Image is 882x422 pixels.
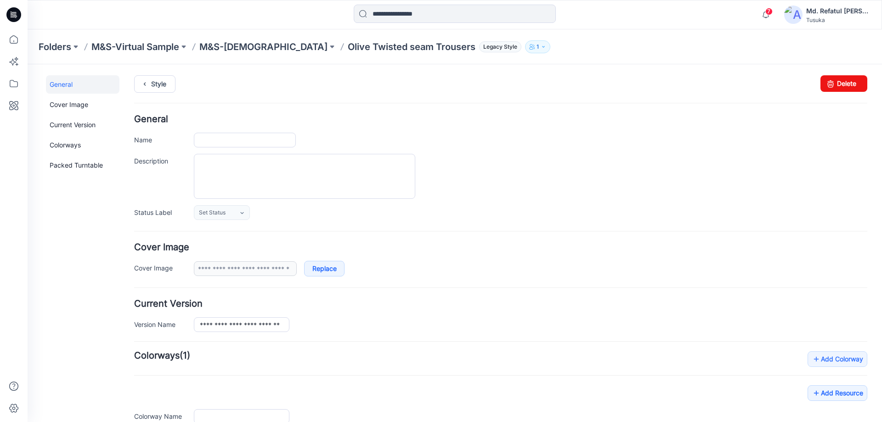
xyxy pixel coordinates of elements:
button: Legacy Style [475,40,521,53]
a: Set Status [166,141,222,156]
label: Description [107,91,157,101]
p: 1 [537,42,539,52]
strong: Colorways [107,286,152,297]
a: Folders [39,40,71,53]
p: Olive Twisted seam Trousers [348,40,475,53]
h4: Current Version [107,235,840,244]
label: Colorway Name [107,347,157,357]
div: Md. Refatul [PERSON_NAME] [806,6,871,17]
img: avatar [784,6,803,24]
a: Add Colorway [780,287,840,303]
label: Status Label [107,143,157,153]
button: 1 [525,40,550,53]
span: Legacy Style [479,41,521,52]
a: Replace [277,197,317,212]
a: M&S-[DEMOGRAPHIC_DATA] [199,40,328,53]
div: Tusuka [806,17,871,23]
a: Add Resource [780,321,840,337]
iframe: edit-style [28,64,882,422]
span: 7 [765,8,773,15]
h4: Cover Image [107,179,840,187]
label: Cover Image [107,198,157,208]
label: Name [107,70,157,80]
label: Version Name [107,255,157,265]
span: (1) [152,286,163,297]
span: Set Status [171,144,198,153]
a: M&S-Virtual Sample [91,40,179,53]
